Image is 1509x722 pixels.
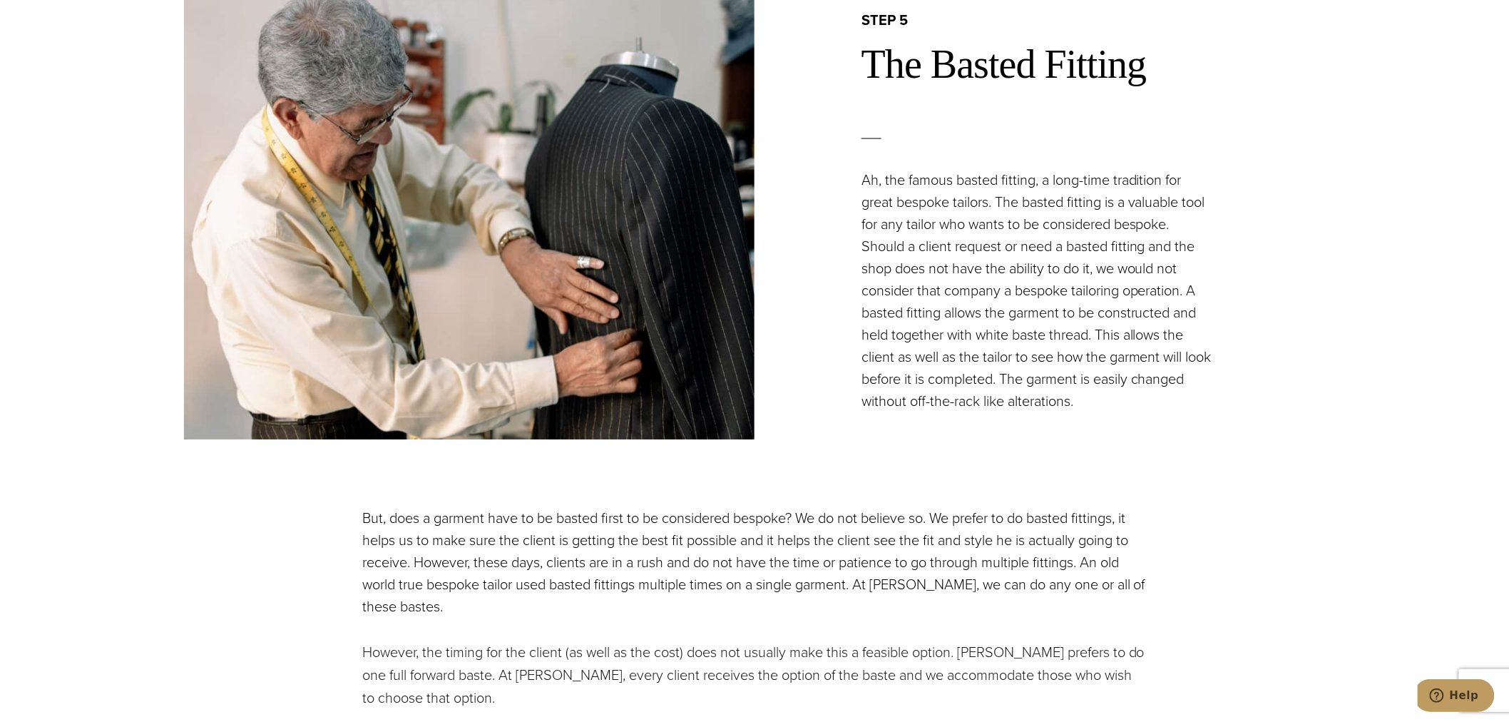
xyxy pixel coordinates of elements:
h2: The Basted Fitting [861,40,1325,88]
h2: step 5 [861,11,1325,29]
p: But, does a garment have to be basted first to be considered bespoke? We do not believe so. We pr... [362,507,1147,618]
iframe: Opens a widget where you can chat to one of our agents [1418,679,1495,715]
p: However, the timing for the client (as well as the cost) does not usually make this a feasible op... [362,641,1147,709]
p: Ah, the famous basted fitting, a long-time tradition for great bespoke tailors. The basted fittin... [861,169,1215,412]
